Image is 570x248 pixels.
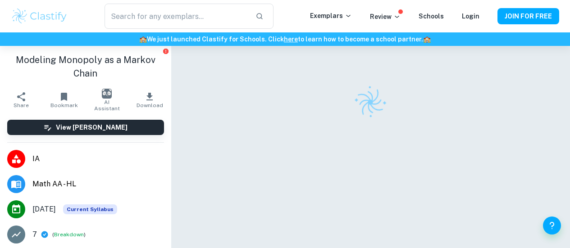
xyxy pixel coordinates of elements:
[63,204,117,214] div: This exemplar is based on the current syllabus. Feel free to refer to it for inspiration/ideas wh...
[348,80,393,125] img: Clastify logo
[370,12,401,22] p: Review
[137,102,163,108] span: Download
[56,122,128,132] h6: View [PERSON_NAME]
[7,53,164,80] h1: Modeling Monopoly as a Markov Chain
[54,230,84,239] button: Breakdown
[497,8,559,24] button: JOIN FOR FREE
[7,120,164,135] button: View [PERSON_NAME]
[102,89,112,99] img: AI Assistant
[86,87,128,113] button: AI Assistant
[163,48,169,54] button: Report issue
[2,34,568,44] h6: We just launched Clastify for Schools. Click to learn how to become a school partner.
[11,7,68,25] img: Clastify logo
[52,230,86,239] span: ( )
[50,102,78,108] span: Bookmark
[128,87,171,113] button: Download
[139,36,147,43] span: 🏫
[32,204,56,215] span: [DATE]
[310,11,352,21] p: Exemplars
[284,36,298,43] a: here
[32,179,164,189] span: Math AA - HL
[63,204,117,214] span: Current Syllabus
[462,13,479,20] a: Login
[105,4,249,29] input: Search for any exemplars...
[32,153,164,164] span: IA
[419,13,444,20] a: Schools
[91,99,123,112] span: AI Assistant
[32,229,37,240] p: 7
[423,36,431,43] span: 🏫
[14,102,29,108] span: Share
[43,87,86,113] button: Bookmark
[543,216,561,234] button: Help and Feedback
